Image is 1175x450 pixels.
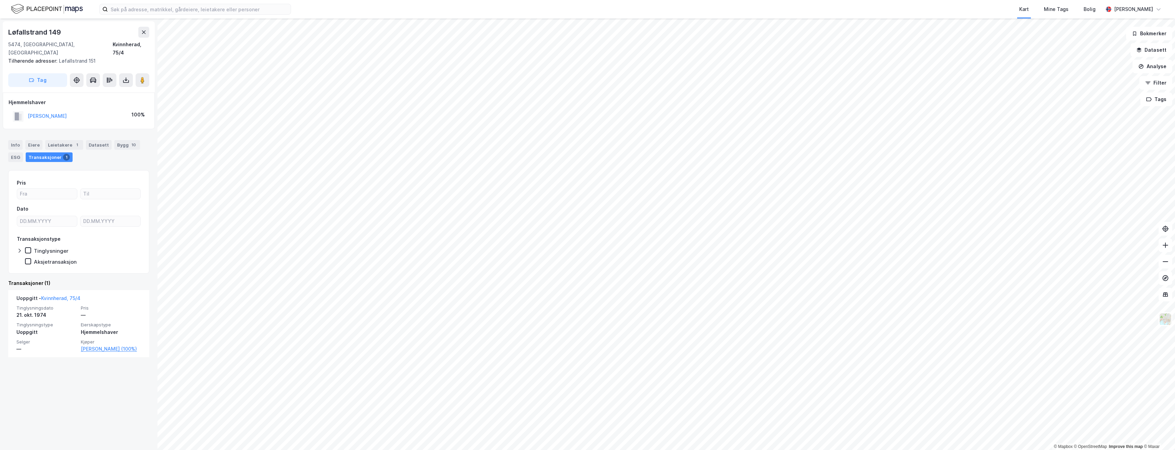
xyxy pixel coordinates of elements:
[34,248,68,254] div: Tinglysninger
[16,294,80,305] div: Uoppgitt -
[16,311,77,319] div: 21. okt. 1974
[1126,27,1172,40] button: Bokmerker
[8,58,59,64] span: Tilhørende adresser:
[1044,5,1069,13] div: Mine Tags
[41,295,80,301] a: Kvinnherad, 75/4
[1159,313,1172,326] img: Z
[16,339,77,345] span: Selger
[26,152,73,162] div: Transaksjoner
[8,40,113,57] div: 5474, [GEOGRAPHIC_DATA], [GEOGRAPHIC_DATA]
[9,98,149,107] div: Hjemmelshaver
[1133,60,1172,73] button: Analyse
[1141,417,1175,450] iframe: Chat Widget
[11,3,83,15] img: logo.f888ab2527a4732fd821a326f86c7f29.svg
[80,216,140,226] input: DD.MM.YYYY
[74,141,80,148] div: 1
[8,57,144,65] div: Løfallstrand 151
[113,40,149,57] div: Kvinnherad, 75/4
[1139,76,1172,90] button: Filter
[81,322,141,328] span: Eierskapstype
[34,259,77,265] div: Aksjetransaksjon
[81,345,141,353] a: [PERSON_NAME] (100%)
[86,140,112,150] div: Datasett
[131,111,145,119] div: 100%
[1140,92,1172,106] button: Tags
[63,154,70,161] div: 1
[1114,5,1153,13] div: [PERSON_NAME]
[1130,43,1172,57] button: Datasett
[17,216,77,226] input: DD.MM.YYYY
[81,305,141,311] span: Pris
[17,189,77,199] input: Fra
[25,140,42,150] div: Eiere
[8,73,67,87] button: Tag
[8,140,23,150] div: Info
[1019,5,1029,13] div: Kart
[8,152,23,162] div: ESG
[8,27,62,38] div: Løfallstrand 149
[17,179,26,187] div: Pris
[108,4,291,14] input: Søk på adresse, matrikkel, gårdeiere, leietakere eller personer
[1109,444,1143,449] a: Improve this map
[1054,444,1073,449] a: Mapbox
[16,322,77,328] span: Tinglysningstype
[17,205,28,213] div: Dato
[114,140,140,150] div: Bygg
[17,235,61,243] div: Transaksjonstype
[81,328,141,336] div: Hjemmelshaver
[81,339,141,345] span: Kjøper
[45,140,83,150] div: Leietakere
[16,328,77,336] div: Uoppgitt
[80,189,140,199] input: Til
[16,345,77,353] div: —
[1074,444,1107,449] a: OpenStreetMap
[8,279,149,287] div: Transaksjoner (1)
[130,141,137,148] div: 10
[81,311,141,319] div: —
[16,305,77,311] span: Tinglysningsdato
[1084,5,1096,13] div: Bolig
